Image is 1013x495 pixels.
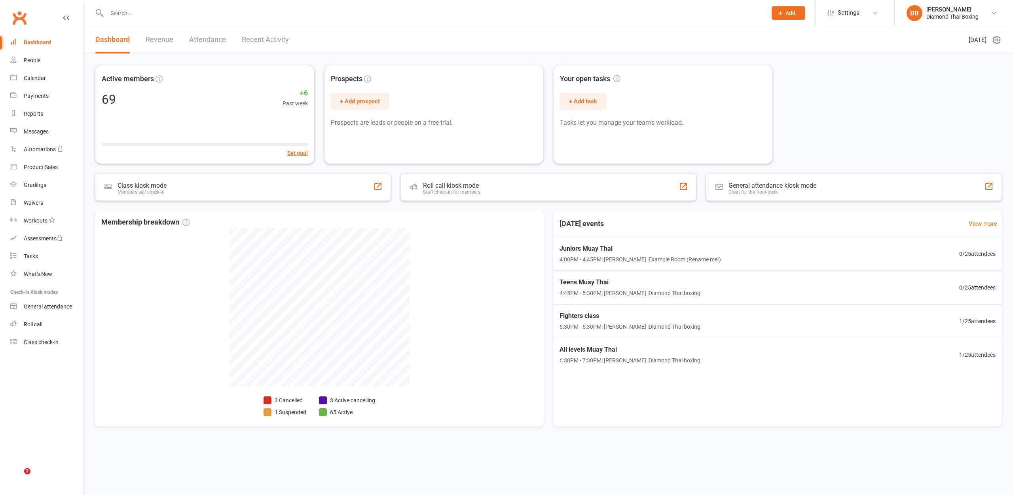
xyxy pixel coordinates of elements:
[560,277,700,287] span: Teens Muay Thai
[331,73,362,85] span: Prospects
[10,123,83,141] a: Messages
[969,219,997,228] a: View more
[959,350,996,359] span: 1 / 25 attendees
[9,8,29,28] a: Clubworx
[10,105,83,123] a: Reports
[264,408,306,417] li: 1 Suspended
[24,200,43,206] div: Waivers
[10,316,83,333] a: Roll call
[24,93,49,99] div: Payments
[10,333,83,351] a: Class kiosk mode
[24,321,42,327] div: Roll call
[959,249,996,258] span: 0 / 25 attendees
[560,73,620,85] span: Your open tasks
[24,39,51,46] div: Dashboard
[10,230,83,247] a: Assessments
[118,182,167,189] div: Class kiosk mode
[24,182,46,188] div: Gradings
[24,110,43,117] div: Reports
[560,311,700,321] span: Fighters class
[102,93,116,106] div: 69
[319,408,375,417] li: 65 Active
[242,26,289,53] a: Recent Activity
[959,283,996,292] span: 0 / 25 attendees
[101,217,190,228] span: Membership breakdown
[10,212,83,230] a: Workouts
[10,265,83,283] a: What's New
[423,189,480,195] div: Staff check-in for members
[553,217,610,231] h3: [DATE] events
[785,10,795,16] span: Add
[8,468,27,487] iframe: Intercom live chat
[10,176,83,194] a: Gradings
[331,118,537,128] p: Prospects are leads or people on a free trial.
[283,99,308,108] span: Past week
[772,6,805,20] button: Add
[728,182,816,189] div: General attendance kiosk mode
[24,57,40,63] div: People
[10,247,83,265] a: Tasks
[24,235,63,242] div: Assessments
[838,4,859,22] span: Settings
[560,244,721,254] span: Juniors Muay Thai
[10,298,83,316] a: General attendance kiosk mode
[728,189,816,195] div: Great for the front desk
[331,93,389,110] button: + Add prospect
[24,303,72,310] div: General attendance
[560,118,766,128] p: Tasks let you manage your team's workload.
[560,289,700,297] span: 4:45PM - 5:30PM | [PERSON_NAME] | Diamond Thai boxing
[24,339,59,345] div: Class check-in
[10,141,83,158] a: Automations
[560,345,700,355] span: All levels Muay Thai
[24,146,56,152] div: Automations
[24,164,58,170] div: Product Sales
[10,158,83,176] a: Product Sales
[189,26,226,53] a: Attendance
[423,182,480,189] div: Roll call kiosk mode
[319,396,375,405] li: 3 Active cancelling
[24,253,38,259] div: Tasks
[264,396,306,405] li: 3 Cancelled
[24,468,30,474] span: 2
[926,6,979,13] div: [PERSON_NAME]
[118,189,167,195] div: Members self check-in
[104,8,761,19] input: Search...
[10,194,83,212] a: Waivers
[959,317,996,326] span: 1 / 25 attendees
[10,69,83,87] a: Calendar
[24,75,46,81] div: Calendar
[10,51,83,69] a: People
[560,322,700,331] span: 5:30PM - 6:30PM | [PERSON_NAME] | Diamond Thai boxing
[926,13,979,20] div: Diamond Thai Boxing
[10,34,83,51] a: Dashboard
[969,35,986,45] span: [DATE]
[146,26,173,53] a: Revenue
[10,87,83,105] a: Payments
[560,356,700,365] span: 6:30PM - 7:30PM | [PERSON_NAME] | Diamond Thai boxing
[24,128,49,135] div: Messages
[560,255,721,264] span: 4:00PM - 4:45PM | [PERSON_NAME] | Example Room (Rename me!)
[24,217,47,224] div: Workouts
[287,148,308,157] button: Set goal
[24,271,52,277] div: What's New
[102,73,154,85] span: Active members
[95,26,130,53] a: Dashboard
[907,5,922,21] div: DB
[560,93,606,110] button: + Add task
[283,88,308,99] span: +6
